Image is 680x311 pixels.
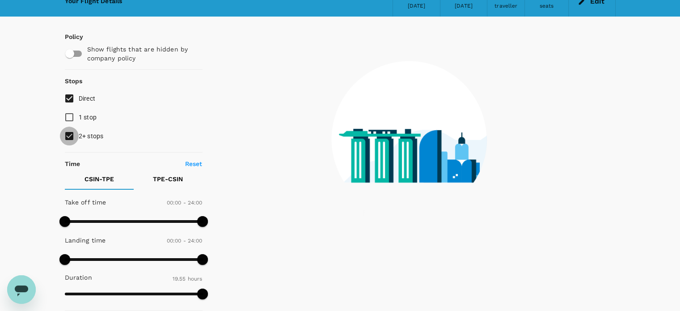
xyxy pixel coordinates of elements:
p: Landing time [65,236,106,245]
div: seats [540,2,554,11]
span: 00:00 - 24:00 [167,238,203,244]
span: 19.55 hours [173,276,203,282]
strong: Stops [65,77,83,85]
span: 1 stop [79,114,97,121]
p: Policy [65,32,73,41]
iframe: Button to launch messaging window [7,275,36,304]
g: finding your flights [362,210,439,218]
p: CSIN - TPE [84,175,114,183]
span: 00:00 - 24:00 [167,200,203,206]
p: Time [65,159,80,168]
p: Duration [65,273,92,282]
span: 2+ stops [79,132,104,140]
div: [DATE] [408,2,426,11]
div: traveller [494,2,517,11]
p: Reset [185,159,203,168]
p: Take off time [65,198,106,207]
p: Show flights that are hidden by company policy [87,45,196,63]
span: Direct [79,95,96,102]
div: [DATE] [455,2,473,11]
p: TPE - CSIN [153,175,183,183]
